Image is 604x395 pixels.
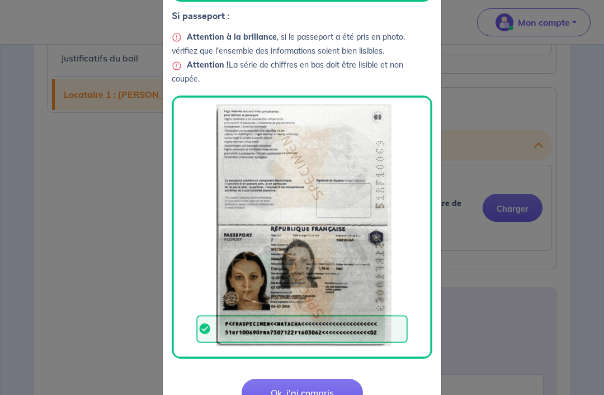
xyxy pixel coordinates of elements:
[172,30,432,359] p: , si le passeport a été pris en photo, vérifiez que l'ensemble des informations soient bien lisib...
[187,32,277,42] strong: Attention à la brillance
[187,60,229,70] strong: Attention !
[172,96,432,359] img: Passeport
[172,11,432,21] h3: Si passeport :
[172,32,182,42] img: Warning
[172,61,182,71] img: Warning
